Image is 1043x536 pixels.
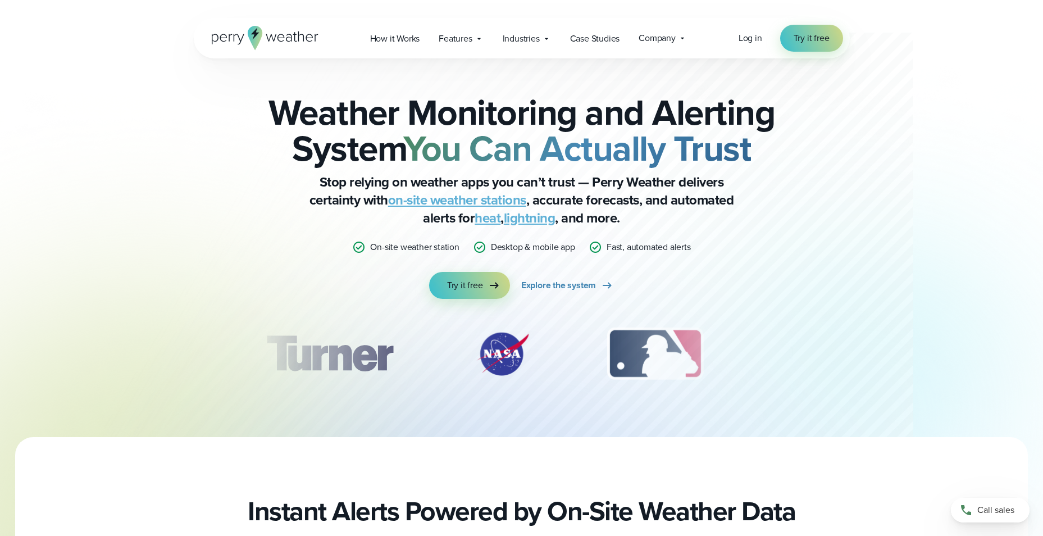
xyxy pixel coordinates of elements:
span: Features [439,32,472,46]
div: 4 of 12 [768,326,858,382]
p: On-site weather station [370,240,459,254]
a: Log in [739,31,762,45]
span: Log in [739,31,762,44]
a: Explore the system [521,272,614,299]
p: Stop relying on weather apps you can’t trust — Perry Weather delivers certainty with , accurate f... [297,173,746,227]
img: Turner-Construction_1.svg [249,326,409,382]
div: 1 of 12 [249,326,409,382]
strong: You Can Actually Trust [403,122,751,175]
span: How it Works [370,32,420,46]
a: lightning [504,208,555,228]
span: Try it free [794,31,830,45]
a: Try it free [429,272,510,299]
a: on-site weather stations [388,190,526,210]
span: Try it free [447,279,483,292]
a: How it Works [361,27,430,50]
span: Call sales [977,503,1014,517]
span: Explore the system [521,279,596,292]
p: Fast, automated alerts [607,240,691,254]
img: NASA.svg [463,326,542,382]
div: slideshow [250,326,794,388]
h2: Weather Monitoring and Alerting System [250,94,794,166]
p: Desktop & mobile app [491,240,575,254]
img: PGA.svg [768,326,858,382]
span: Company [639,31,676,45]
div: 3 of 12 [596,326,714,382]
a: Try it free [780,25,843,52]
a: Call sales [951,498,1030,523]
div: 2 of 12 [463,326,542,382]
a: Case Studies [561,27,630,50]
span: Case Studies [570,32,620,46]
h2: Instant Alerts Powered by On-Site Weather Data [248,496,795,527]
a: heat [475,208,500,228]
span: Industries [503,32,540,46]
img: MLB.svg [596,326,714,382]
